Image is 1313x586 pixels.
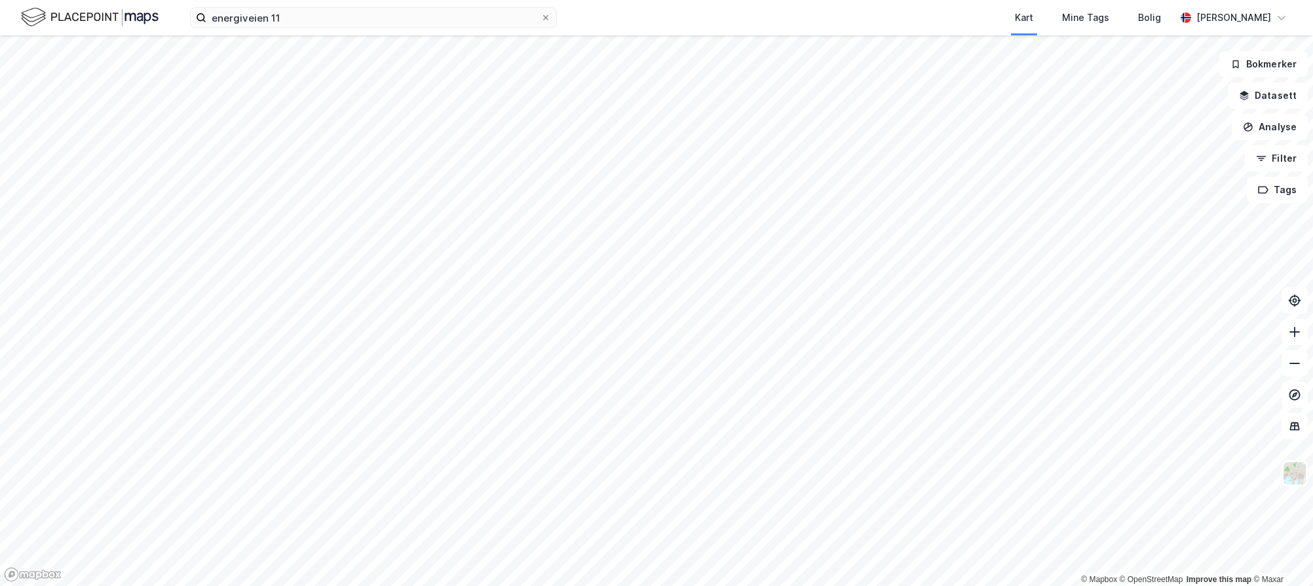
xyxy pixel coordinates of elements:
button: Filter [1245,145,1308,172]
div: [PERSON_NAME] [1196,10,1271,26]
div: Bolig [1138,10,1161,26]
div: Kart [1015,10,1033,26]
a: Mapbox [1081,575,1117,584]
a: OpenStreetMap [1120,575,1183,584]
button: Datasett [1228,82,1308,109]
iframe: Chat Widget [1247,523,1313,586]
a: Improve this map [1187,575,1251,584]
input: Søk på adresse, matrikkel, gårdeiere, leietakere eller personer [206,8,541,27]
div: Mine Tags [1062,10,1109,26]
img: Z [1282,461,1307,486]
button: Bokmerker [1219,51,1308,77]
button: Tags [1247,177,1308,203]
img: logo.f888ab2527a4732fd821a326f86c7f29.svg [21,6,159,29]
div: Kontrollprogram for chat [1247,523,1313,586]
a: Mapbox homepage [4,567,62,582]
button: Analyse [1232,114,1308,140]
